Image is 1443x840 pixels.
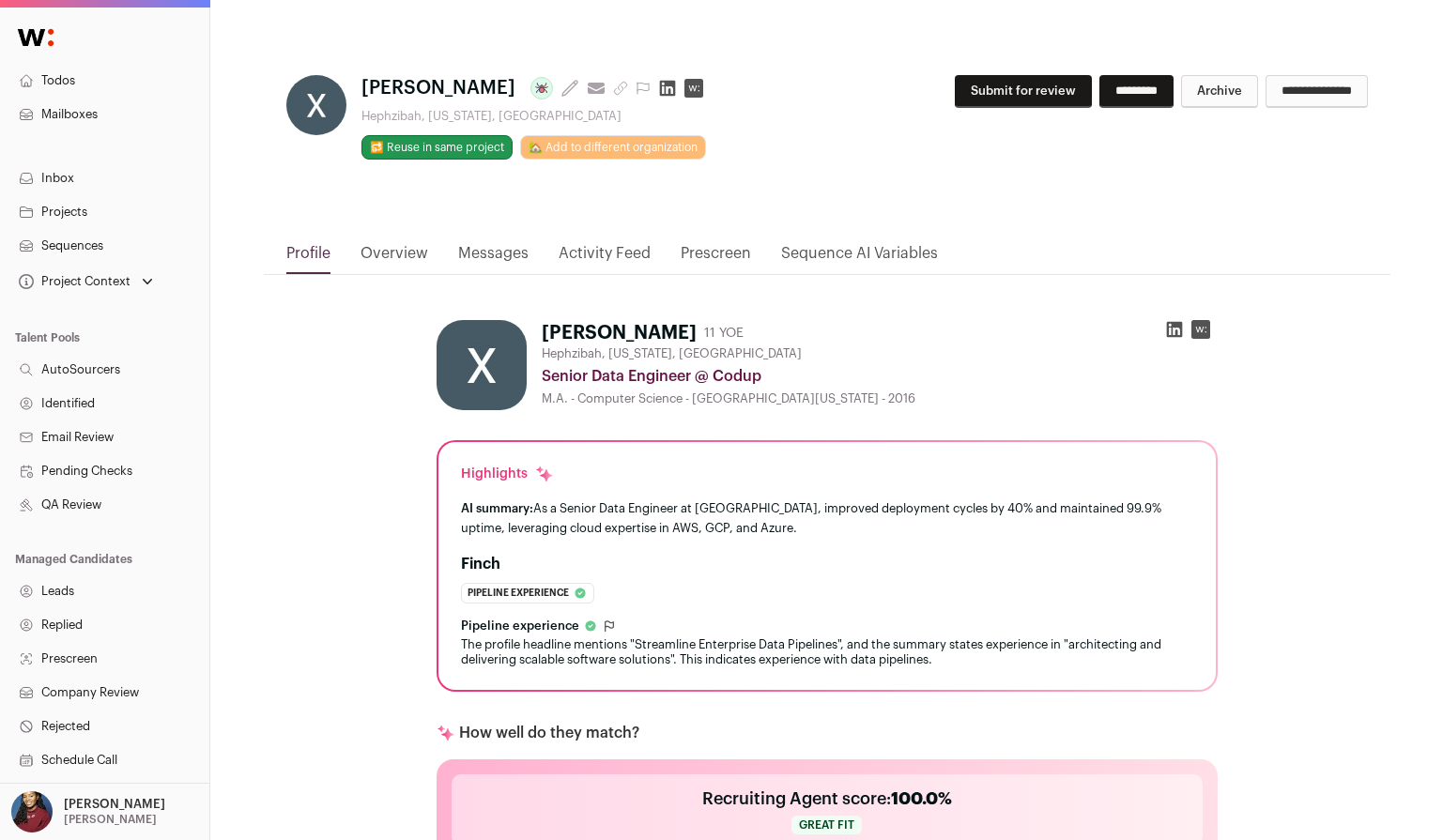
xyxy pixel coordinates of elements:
[64,797,165,812] p: [PERSON_NAME]
[791,816,862,834] span: Great fit
[459,722,639,744] p: How well do they match?
[681,242,751,274] a: Prescreen
[8,19,64,56] img: Wellfound
[461,502,533,514] span: AI summary:
[559,242,651,274] a: Activity Feed
[361,75,515,101] span: [PERSON_NAME]
[461,619,579,634] span: Pipeline experience
[361,109,711,124] div: Hephzibah, [US_STATE], [GEOGRAPHIC_DATA]
[542,391,1218,406] div: M.A. - Computer Science - [GEOGRAPHIC_DATA][US_STATE] - 2016
[1181,75,1258,108] button: Archive
[955,75,1092,108] button: Submit for review
[8,791,169,832] button: Open dropdown
[891,790,952,807] span: 100.0%
[704,324,744,343] div: 11 YOE
[64,812,157,827] p: [PERSON_NAME]
[542,320,697,346] h1: [PERSON_NAME]
[461,465,554,483] div: Highlights
[286,242,330,274] a: Profile
[468,584,569,603] span: Pipeline experience
[542,346,802,361] span: Hephzibah, [US_STATE], [GEOGRAPHIC_DATA]
[542,365,1218,388] div: Senior Data Engineer @ Codup
[702,786,952,812] h2: Recruiting Agent score:
[458,242,529,274] a: Messages
[361,242,428,274] a: Overview
[520,135,706,160] a: 🏡 Add to different organization
[461,553,500,575] h2: Finch
[286,75,346,135] img: 84322f60d78c1dbd27d80f91064aa7153dc8ce27b46b616f0a60154dac8213b6.jpg
[15,268,157,295] button: Open dropdown
[781,242,938,274] a: Sequence AI Variables
[11,791,53,832] img: 10010497-medium_jpg
[361,135,513,160] button: 🔂 Reuse in same project
[437,320,527,410] img: 84322f60d78c1dbd27d80f91064aa7153dc8ce27b46b616f0a60154dac8213b6.jpg
[461,498,1193,538] div: As a Senior Data Engineer at [GEOGRAPHIC_DATA], improved deployment cycles by 40% and maintained ...
[461,637,1193,667] div: The profile headline mentions "Streamline Enterprise Data Pipelines", and the summary states expe...
[15,274,130,289] div: Project Context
